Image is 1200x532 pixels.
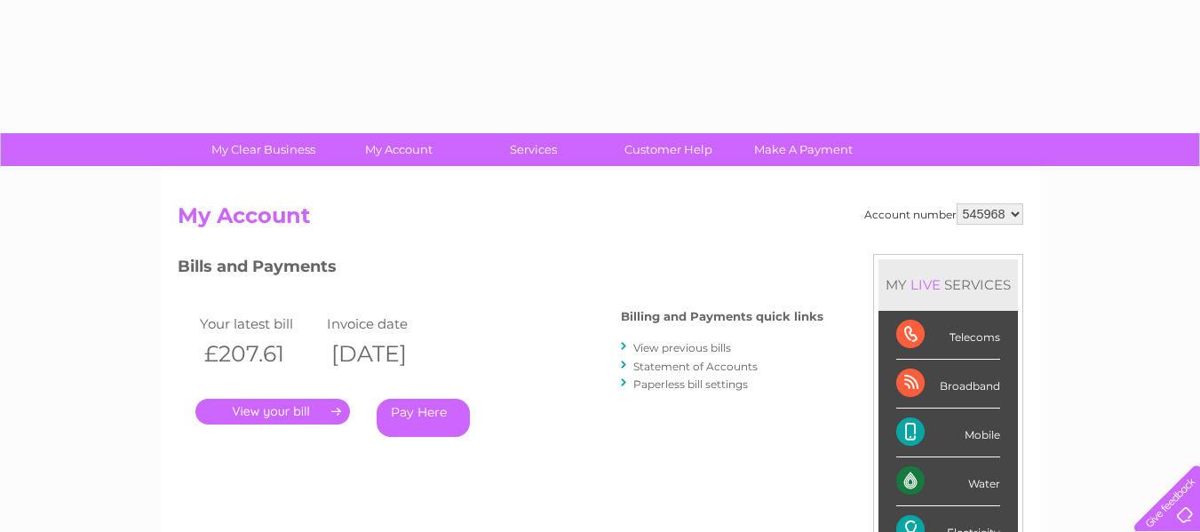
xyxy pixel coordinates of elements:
div: LIVE [907,276,944,293]
div: Water [896,457,1000,506]
a: Statement of Accounts [633,360,758,373]
a: My Account [325,133,472,166]
a: Pay Here [377,399,470,437]
div: MY SERVICES [878,259,1018,310]
a: My Clear Business [190,133,337,166]
div: Telecoms [896,311,1000,360]
a: Services [460,133,607,166]
th: £207.61 [195,336,323,372]
div: Mobile [896,409,1000,457]
a: View previous bills [633,341,731,354]
h2: My Account [178,203,1023,237]
a: . [195,399,350,425]
a: Paperless bill settings [633,377,748,391]
th: [DATE] [322,336,450,372]
h3: Bills and Payments [178,254,823,285]
h4: Billing and Payments quick links [621,310,823,323]
td: Invoice date [322,312,450,336]
a: Customer Help [595,133,742,166]
td: Your latest bill [195,312,323,336]
div: Account number [864,203,1023,225]
a: Make A Payment [730,133,877,166]
div: Broadband [896,360,1000,409]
